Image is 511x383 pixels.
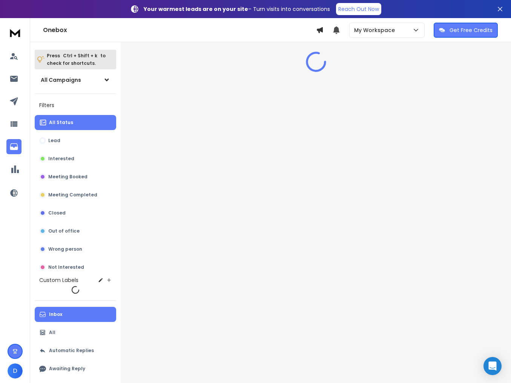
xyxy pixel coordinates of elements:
[48,156,74,162] p: Interested
[8,363,23,378] button: D
[48,174,87,180] p: Meeting Booked
[35,115,116,130] button: All Status
[35,224,116,239] button: Out of office
[48,228,80,234] p: Out of office
[35,169,116,184] button: Meeting Booked
[35,205,116,221] button: Closed
[47,52,106,67] p: Press to check for shortcuts.
[49,329,55,336] p: All
[483,357,502,375] div: Open Intercom Messenger
[48,138,60,144] p: Lead
[450,26,493,34] p: Get Free Credits
[35,72,116,87] button: All Campaigns
[8,26,23,40] img: logo
[35,361,116,376] button: Awaiting Reply
[354,26,398,34] p: My Workspace
[144,5,330,13] p: – Turn visits into conversations
[48,192,97,198] p: Meeting Completed
[48,264,84,270] p: Not Interested
[35,325,116,340] button: All
[434,23,498,38] button: Get Free Credits
[35,307,116,322] button: Inbox
[48,246,82,252] p: Wrong person
[35,260,116,275] button: Not Interested
[62,51,98,60] span: Ctrl + Shift + k
[35,133,116,148] button: Lead
[39,276,78,284] h3: Custom Labels
[49,348,94,354] p: Automatic Replies
[49,119,73,126] p: All Status
[336,3,381,15] a: Reach Out Now
[49,366,85,372] p: Awaiting Reply
[35,100,116,110] h3: Filters
[35,151,116,166] button: Interested
[43,26,316,35] h1: Onebox
[49,311,62,317] p: Inbox
[35,343,116,358] button: Automatic Replies
[41,76,81,84] h1: All Campaigns
[338,5,379,13] p: Reach Out Now
[35,242,116,257] button: Wrong person
[144,5,248,13] strong: Your warmest leads are on your site
[35,187,116,202] button: Meeting Completed
[48,210,66,216] p: Closed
